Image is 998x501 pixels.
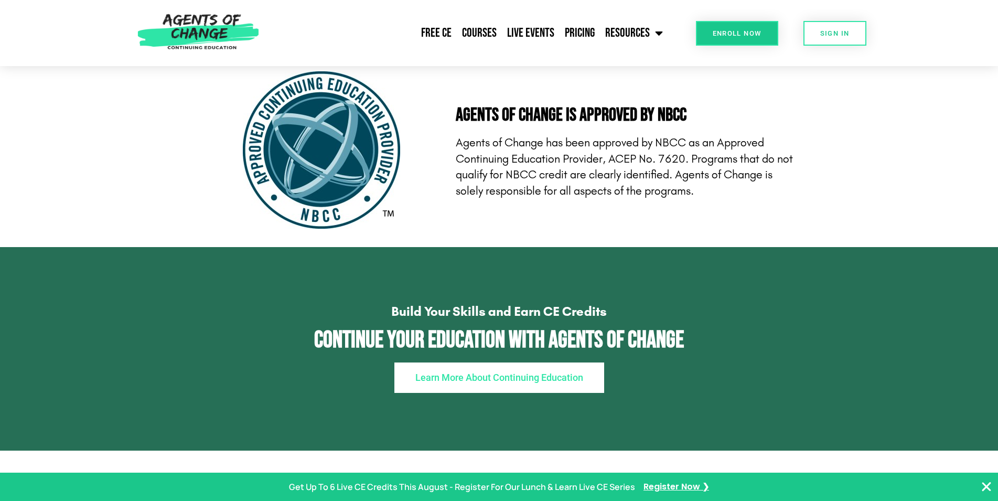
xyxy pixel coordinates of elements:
nav: Menu [264,20,668,46]
span: Learn More About Continuing Education [415,373,583,382]
a: Live Events [502,20,560,46]
a: Resources [600,20,668,46]
a: Free CE [416,20,457,46]
a: Register Now ❯ [643,479,709,495]
p: Get Up To 6 Live CE Credits This August - Register For Our Lunch & Learn Live CE Series [289,479,635,495]
h4: Agents of Change is Approved by NBCC [456,106,798,124]
h2: Continue Your Education with Agents of Change [58,328,940,352]
span: Enroll Now [713,30,761,37]
a: Pricing [560,20,600,46]
a: Enroll Now [696,21,778,46]
a: SIGN IN [803,21,866,46]
p: Agents of Change has been approved by NBCC as an Approved Continuing Education Provider, ACEP No.... [456,135,798,199]
a: Learn More About Continuing Education [394,363,604,393]
span: SIGN IN [820,30,850,37]
button: Close Banner [980,481,993,493]
h4: Build Your Skills and Earn CE Credits [58,305,940,318]
a: Courses [457,20,502,46]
